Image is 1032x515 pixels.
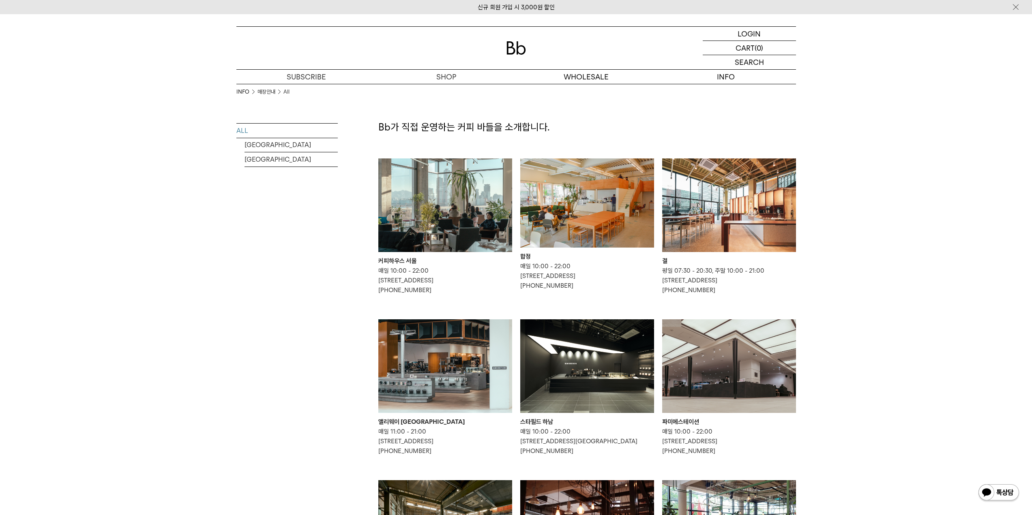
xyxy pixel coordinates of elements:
div: 스타필드 하남 [520,417,654,427]
a: 합정 합정 매일 10:00 - 22:00[STREET_ADDRESS][PHONE_NUMBER] [520,158,654,291]
img: 합정 [520,158,654,248]
a: 파미에스테이션 파미에스테이션 매일 10:00 - 22:00[STREET_ADDRESS][PHONE_NUMBER] [662,319,796,456]
a: [GEOGRAPHIC_DATA] [245,138,338,152]
div: 커피하우스 서울 [378,256,512,266]
p: 매일 10:00 - 22:00 [STREET_ADDRESS][GEOGRAPHIC_DATA] [PHONE_NUMBER] [520,427,654,456]
li: INFO [236,88,257,96]
div: 앨리웨이 [GEOGRAPHIC_DATA] [378,417,512,427]
img: 로고 [506,41,526,55]
a: 스타필드 하남 스타필드 하남 매일 10:00 - 22:00[STREET_ADDRESS][GEOGRAPHIC_DATA][PHONE_NUMBER] [520,319,654,456]
img: 결 [662,158,796,252]
a: CART (0) [703,41,796,55]
p: 매일 10:00 - 22:00 [STREET_ADDRESS] [PHONE_NUMBER] [520,261,654,291]
p: Bb가 직접 운영하는 커피 바들을 소개합니다. [378,120,796,134]
p: SEARCH [735,55,764,69]
img: 스타필드 하남 [520,319,654,413]
a: 커피하우스 서울 커피하우스 서울 매일 10:00 - 22:00[STREET_ADDRESS][PHONE_NUMBER] [378,158,512,295]
a: 매장안내 [257,88,275,96]
a: SUBSCRIBE [236,70,376,84]
a: 앨리웨이 인천 앨리웨이 [GEOGRAPHIC_DATA] 매일 11:00 - 21:00[STREET_ADDRESS][PHONE_NUMBER] [378,319,512,456]
img: 파미에스테이션 [662,319,796,413]
a: LOGIN [703,27,796,41]
img: 카카오톡 채널 1:1 채팅 버튼 [978,483,1020,503]
a: ALL [236,124,338,138]
img: 커피하우스 서울 [378,158,512,252]
p: (0) [755,41,763,55]
p: WHOLESALE [516,70,656,84]
p: 매일 10:00 - 22:00 [STREET_ADDRESS] [PHONE_NUMBER] [662,427,796,456]
p: INFO [656,70,796,84]
p: LOGIN [738,27,761,41]
p: 매일 11:00 - 21:00 [STREET_ADDRESS] [PHONE_NUMBER] [378,427,512,456]
div: 결 [662,256,796,266]
a: [GEOGRAPHIC_DATA] [245,152,338,167]
a: 결 결 평일 07:30 - 20:30, 주말 10:00 - 21:00[STREET_ADDRESS][PHONE_NUMBER] [662,158,796,295]
p: 매일 10:00 - 22:00 [STREET_ADDRESS] [PHONE_NUMBER] [378,266,512,295]
div: 파미에스테이션 [662,417,796,427]
a: SHOP [376,70,516,84]
a: All [283,88,290,96]
p: 평일 07:30 - 20:30, 주말 10:00 - 21:00 [STREET_ADDRESS] [PHONE_NUMBER] [662,266,796,295]
img: 앨리웨이 인천 [378,319,512,413]
p: CART [736,41,755,55]
a: 신규 회원 가입 시 3,000원 할인 [478,4,555,11]
div: 합정 [520,252,654,261]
